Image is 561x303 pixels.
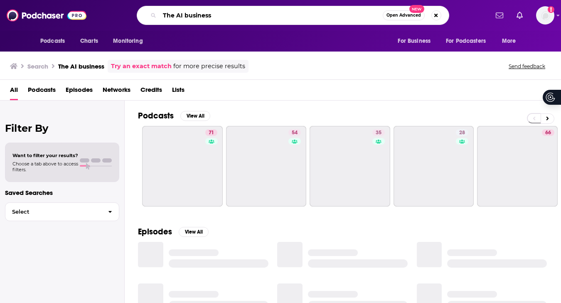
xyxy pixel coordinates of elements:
span: 54 [292,129,298,137]
a: 35 [310,126,390,207]
h3: The AI business [58,62,104,70]
img: Podchaser - Follow, Share and Rate Podcasts [7,7,86,23]
h2: Filter By [5,122,119,134]
span: More [502,35,516,47]
button: View All [180,111,210,121]
a: 66 [477,126,558,207]
h2: Episodes [138,227,172,237]
span: Open Advanced [386,13,421,17]
button: Open AdvancedNew [383,10,425,20]
a: 54 [288,129,301,136]
a: 54 [226,126,307,207]
img: User Profile [536,6,554,25]
a: Credits [140,83,162,100]
a: Networks [103,83,130,100]
a: Try an exact match [111,62,172,71]
a: 71 [205,129,217,136]
span: 71 [209,129,214,137]
a: Show notifications dropdown [513,8,526,22]
button: View All [179,227,209,237]
span: New [409,5,424,13]
span: for more precise results [173,62,245,71]
button: open menu [440,33,498,49]
div: Search podcasts, credits, & more... [137,6,449,25]
a: Charts [75,33,103,49]
a: Show notifications dropdown [492,8,507,22]
span: Charts [80,35,98,47]
a: EpisodesView All [138,227,209,237]
input: Search podcasts, credits, & more... [160,9,383,22]
button: open menu [392,33,441,49]
a: 28 [394,126,474,207]
span: Podcasts [40,35,65,47]
button: open menu [107,33,153,49]
button: Send feedback [506,63,548,70]
a: 28 [456,129,468,136]
span: 66 [545,129,551,137]
a: Podcasts [28,83,56,100]
a: Episodes [66,83,93,100]
a: Lists [172,83,185,100]
a: PodcastsView All [138,111,210,121]
span: Select [5,209,101,214]
h2: Podcasts [138,111,174,121]
a: 71 [142,126,223,207]
button: open menu [34,33,76,49]
button: Show profile menu [536,6,554,25]
span: Logged in as carolinejames [536,6,554,25]
span: 35 [376,129,381,137]
a: All [10,83,18,100]
span: Choose a tab above to access filters. [12,161,78,172]
button: open menu [496,33,527,49]
a: 35 [372,129,385,136]
span: For Podcasters [446,35,486,47]
span: Monitoring [113,35,143,47]
a: 66 [542,129,554,136]
span: For Business [398,35,431,47]
span: 28 [459,129,465,137]
span: Want to filter your results? [12,153,78,158]
p: Saved Searches [5,189,119,197]
h3: Search [27,62,48,70]
svg: Add a profile image [548,6,554,13]
button: Select [5,202,119,221]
